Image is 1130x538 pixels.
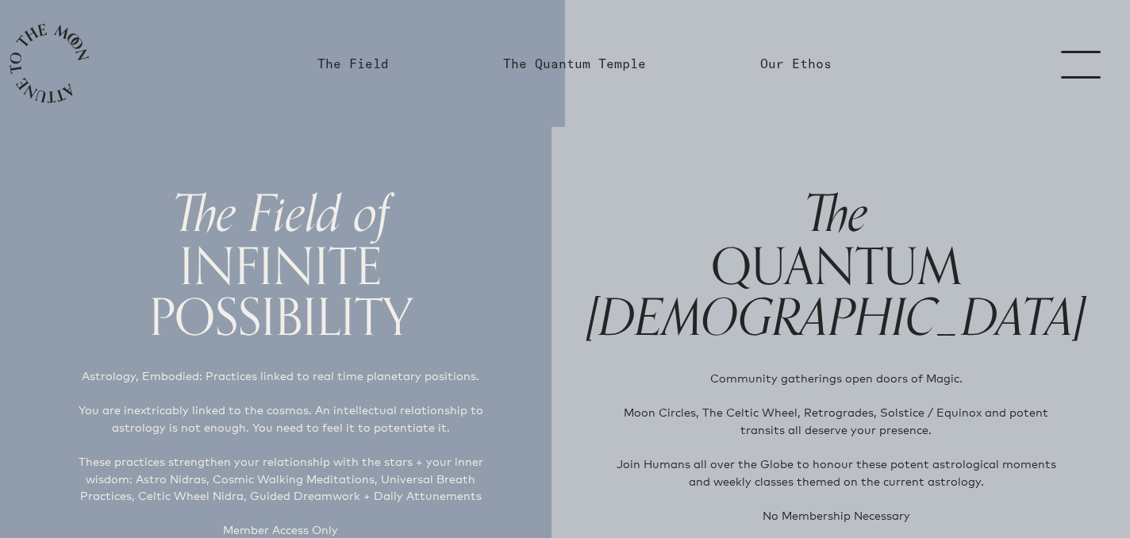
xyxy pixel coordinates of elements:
[586,187,1086,344] h1: QUANTUM
[760,54,832,73] a: Our Ethos
[317,54,389,73] a: The Field
[612,370,1060,524] p: Community gatherings open doors of Magic. Moon Circles, The Celtic Wheel, Retrogrades, Solstice /...
[586,277,1086,360] span: [DEMOGRAPHIC_DATA]
[44,187,517,342] h1: INFINITE POSSIBILITY
[172,173,389,256] span: The Field of
[503,54,646,73] a: The Quantum Temple
[804,173,868,256] span: The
